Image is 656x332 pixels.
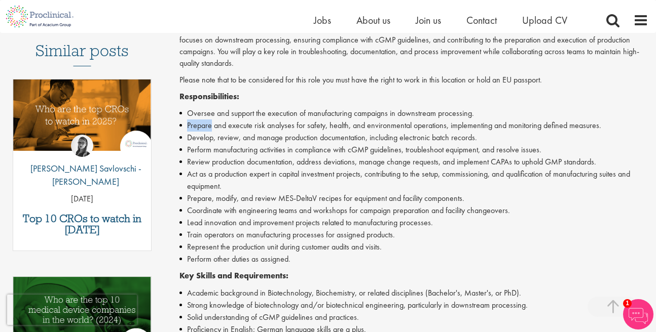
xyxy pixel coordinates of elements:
[71,135,93,157] img: Theodora Savlovschi - Wicks
[13,193,151,205] p: [DATE]
[314,14,331,27] a: Jobs
[7,295,137,325] iframe: reCAPTCHA
[179,156,649,168] li: Review production documentation, address deviations, manage change requests, and implement CAPAs ...
[179,311,649,323] li: Solid understanding of cGMP guidelines and practices.
[18,213,146,235] a: Top 10 CROs to watch in [DATE]
[466,14,497,27] a: Contact
[623,299,653,329] img: Chatbot
[179,23,649,69] p: Proclinical is seeking a dedicated and experienced engineer to support manufacturing operations i...
[179,253,649,265] li: Perform other duties as assigned.
[179,168,649,192] li: Act as a production expert in capital investment projects, contributing to the setup, commissioni...
[179,204,649,217] li: Coordinate with engineering teams and workshops for campaign preparation and facility changeovers.
[179,229,649,241] li: Train operators on manufacturing processes for assigned products.
[179,287,649,299] li: Academic background in Biotechnology, Biochemistry, or related disciplines (Bachelor's, Master's,...
[179,107,649,119] li: Oversee and support the execution of manufacturing campaigns in downstream processing.
[416,14,441,27] a: Join us
[179,192,649,204] li: Prepare, modify, and review MES-DeltaV recipes for equipment and facility components.
[179,144,649,156] li: Perform manufacturing activities in compliance with cGMP guidelines, troubleshoot equipment, and ...
[35,42,129,66] h3: Similar posts
[179,270,288,281] strong: Key Skills and Requirements:
[179,217,649,229] li: Lead innovation and improvement projects related to manufacturing processes.
[179,132,649,144] li: Develop, review, and manage production documentation, including electronic batch records.
[179,91,239,102] strong: Responsibilities:
[13,79,151,151] img: Top 10 CROs 2025 | Proclinical
[522,14,567,27] a: Upload CV
[179,119,649,132] li: Prepare and execute risk analyses for safety, health, and environmental operations, implementing ...
[13,135,151,193] a: Theodora Savlovschi - Wicks [PERSON_NAME] Savlovschi - [PERSON_NAME]
[179,299,649,311] li: Strong knowledge of biotechnology and/or biotechnical engineering, particularly in downstream pro...
[13,162,151,188] p: [PERSON_NAME] Savlovschi - [PERSON_NAME]
[356,14,390,27] a: About us
[13,79,151,169] a: Link to a post
[179,241,649,253] li: Represent the production unit during customer audits and visits.
[179,74,649,86] p: Please note that to be considered for this role you must have the right to work in this location ...
[623,299,632,308] span: 1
